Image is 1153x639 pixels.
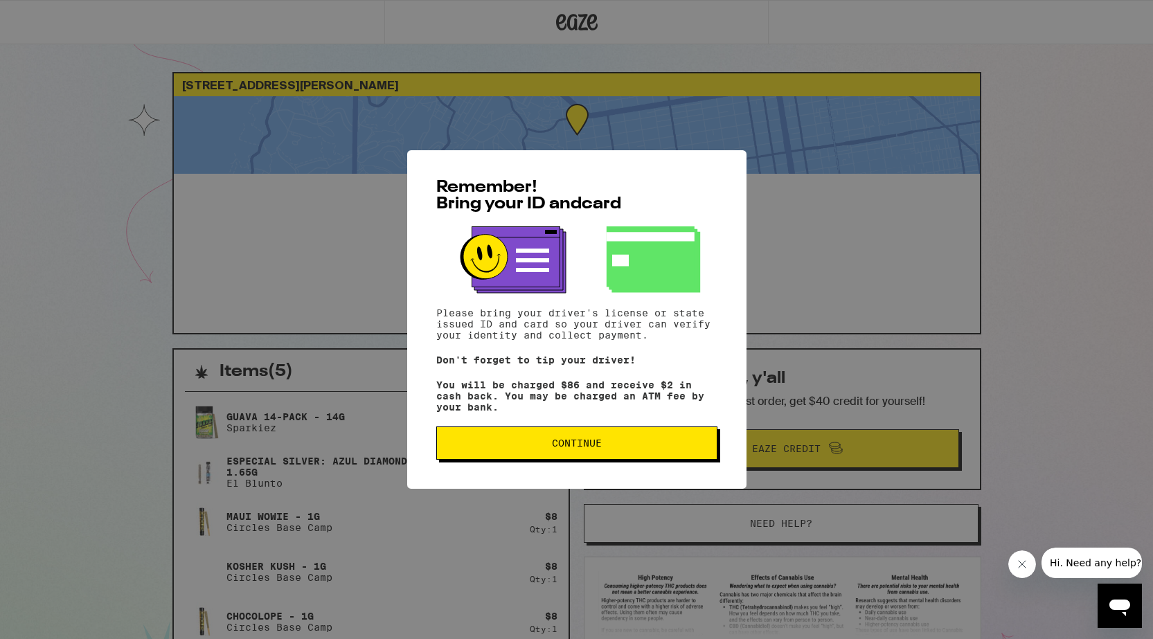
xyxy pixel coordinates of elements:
[436,426,717,460] button: Continue
[552,438,602,448] span: Continue
[1042,548,1142,578] iframe: Message from company
[1098,584,1142,628] iframe: Button to launch messaging window
[436,379,717,413] p: You will be charged $86 and receive $2 in cash back. You may be charged an ATM fee by your bank.
[436,354,717,366] p: Don't forget to tip your driver!
[1008,550,1036,578] iframe: Close message
[436,307,717,341] p: Please bring your driver's license or state issued ID and card so your driver can verify your ide...
[436,179,621,213] span: Remember! Bring your ID and card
